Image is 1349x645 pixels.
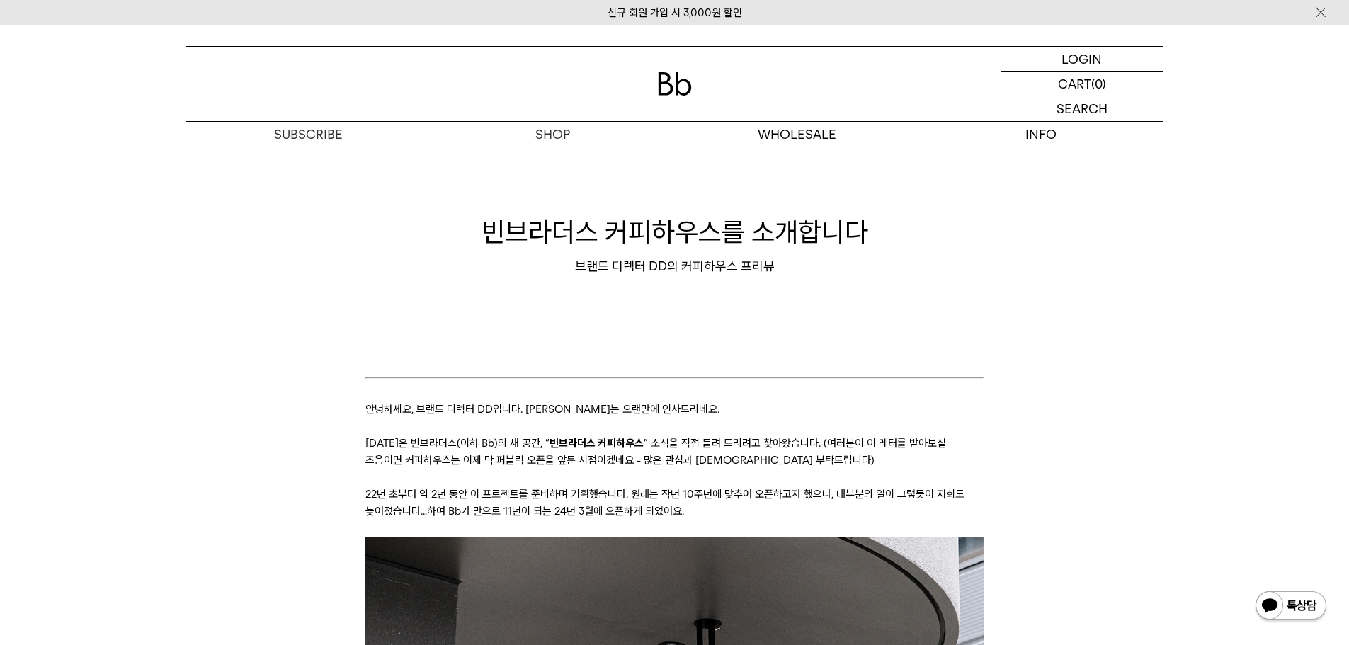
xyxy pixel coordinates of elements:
[1057,96,1108,121] p: SEARCH
[431,122,675,147] a: SHOP
[186,122,431,147] a: SUBSCRIBE
[1254,590,1328,624] img: 카카오톡 채널 1:1 채팅 버튼
[365,486,984,520] p: 22년 초부터 약 2년 동안 이 프로젝트를 준비하며 기획했습니다. 원래는 작년 10주년에 맞추어 오픈하고자 했으나, 대부분의 일이 그렇듯이 저희도 늦어졌습니다…하여 Bb가 만...
[365,435,984,469] p: [DATE]은 빈브라더스(이하 Bb)의 새 공간, “ ” 소식을 직접 들려 드리려고 찾아왔습니다. (여러분이 이 레터를 받아보실 즈음이면 커피하우스는 이제 막 퍼블릭 오픈을 ...
[550,437,644,450] strong: 빈브라더스 커피하우스
[1001,72,1163,96] a: CART (0)
[919,122,1163,147] p: INFO
[1061,47,1102,71] p: LOGIN
[1091,72,1106,96] p: (0)
[186,258,1163,275] div: 브랜드 디렉터 DD의 커피하우스 프리뷰
[675,122,919,147] p: WHOLESALE
[365,401,984,418] p: 안녕하세요, 브랜드 디렉터 DD입니다. [PERSON_NAME]는 오랜만에 인사드리네요.
[658,72,692,96] img: 로고
[608,6,742,19] a: 신규 회원 가입 시 3,000원 할인
[1058,72,1091,96] p: CART
[1001,47,1163,72] a: LOGIN
[186,213,1163,251] h1: 빈브라더스 커피하우스를 소개합니다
